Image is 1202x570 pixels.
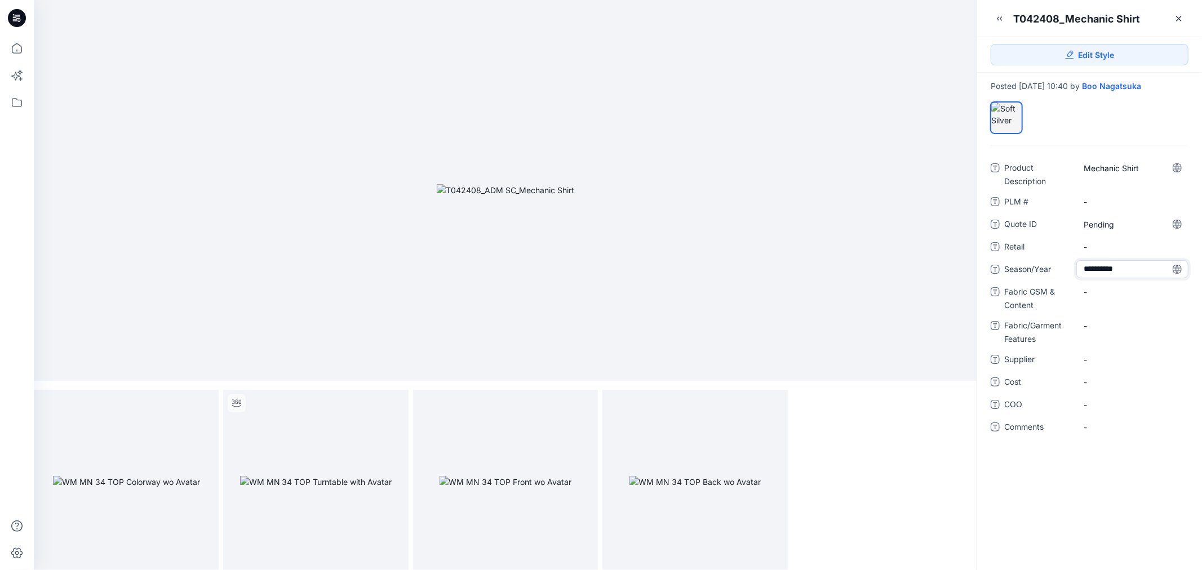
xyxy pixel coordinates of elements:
[1004,217,1072,233] span: Quote ID
[991,102,1022,133] div: Soft Silver
[1084,421,1181,433] span: -
[991,44,1188,65] a: Edit Style
[1084,219,1181,230] span: Pending
[437,184,574,196] img: T042408_ADM SC_Mechanic Shirt
[629,476,761,488] img: WM MN 34 TOP Back wo Avatar
[1004,240,1072,256] span: Retail
[440,476,571,488] img: WM MN 34 TOP Front wo Avatar
[1084,286,1181,298] span: -
[1004,375,1072,391] span: Cost
[1004,353,1072,368] span: Supplier
[1082,82,1141,91] a: Boo Nagatsuka
[1004,319,1072,346] span: Fabric/Garment Features
[1013,12,1140,26] div: T042408_Mechanic Shirt
[1084,376,1181,388] span: -
[240,476,392,488] img: WM MN 34 TOP Turntable with Avatar
[1170,10,1188,28] a: Close Style Presentation
[1084,196,1181,208] span: -
[1084,320,1181,332] span: -
[1004,161,1072,188] span: Product Description
[991,82,1188,91] div: Posted [DATE] 10:40 by
[1084,162,1181,174] span: Mechanic Shirt
[1084,399,1181,411] span: -
[1004,195,1072,211] span: PLM #
[1004,398,1072,413] span: COO
[1004,262,1072,278] span: Season/Year
[53,476,200,488] img: WM MN 34 TOP Colorway wo Avatar
[1084,241,1181,253] span: -
[991,10,1009,28] button: Minimize
[1004,420,1072,436] span: Comments
[1084,354,1181,366] span: -
[1004,285,1072,312] span: Fabric GSM & Content
[1079,49,1115,61] span: Edit Style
